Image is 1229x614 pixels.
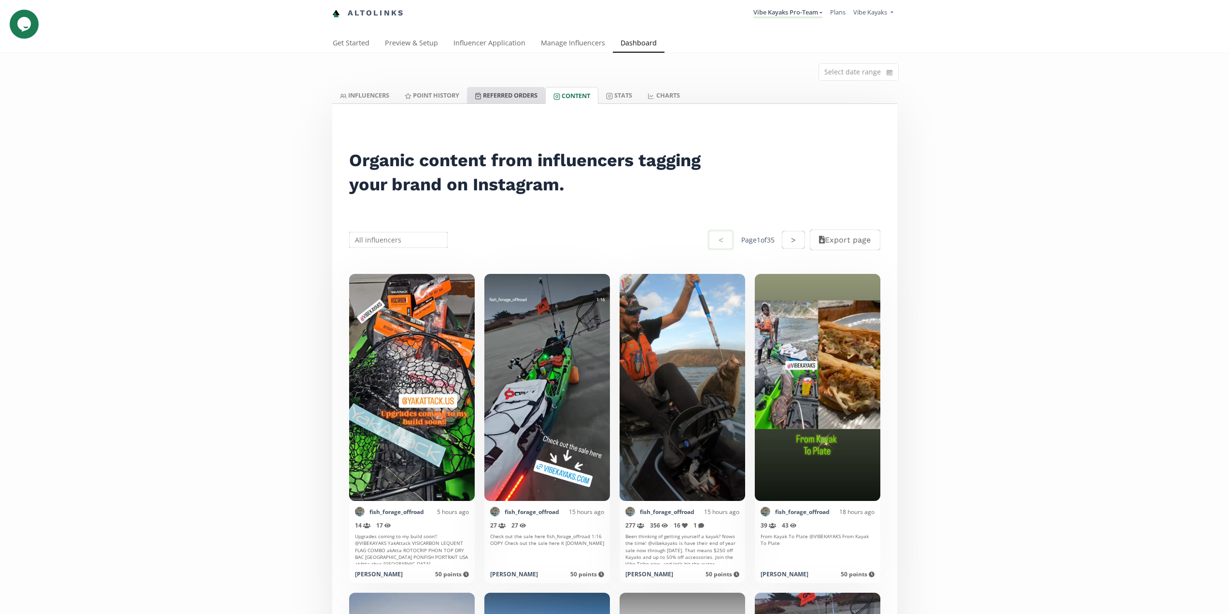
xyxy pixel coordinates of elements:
[761,533,875,564] div: From Kayak To Plate @VIBEKAYAKS From Kayak To Plate
[613,34,664,54] a: Dashboard
[625,533,739,564] div: Been thinking of getting yourself a kayak? Nows the time! @vibekayaks is have their end of year s...
[570,570,604,578] span: 50 points
[625,507,635,516] img: 451126630_774954131212855_4854983072597725250_n.jpg
[325,34,377,54] a: Get Started
[332,87,397,103] a: INFLUENCERS
[490,521,506,529] span: 27
[640,87,687,103] a: CHARTS
[332,10,340,17] img: favicon-32x32.png
[355,533,469,564] div: Upgrades coming to my build soon!! @VIBEKAYAKS YakAttack VISICARBON LEQUENT FLAG COMBO akAtta ROT...
[810,229,880,250] button: Export page
[559,508,604,516] div: 15 hours ago
[782,521,797,529] span: 43
[545,87,598,104] a: Content
[830,508,875,516] div: 18 hours ago
[625,570,673,578] div: [PERSON_NAME]
[10,10,41,39] iframe: chat widget
[707,229,734,250] button: <
[355,570,403,578] div: [PERSON_NAME]
[887,68,892,77] svg: calendar
[355,521,370,529] span: 14
[761,570,808,578] div: [PERSON_NAME]
[782,231,805,249] button: >
[841,570,875,578] span: 50 points
[830,8,846,16] a: Plans
[693,521,704,529] span: 1
[397,87,467,103] a: Point HISTORY
[446,34,533,54] a: Influencer Application
[775,508,830,516] a: fish_forage_offroad
[761,507,770,516] img: 451126630_774954131212855_4854983072597725250_n.jpg
[349,148,713,197] h2: Organic content from influencers tagging your brand on Instagram.
[467,87,545,103] a: Referred Orders
[490,570,538,578] div: [PERSON_NAME]
[694,508,739,516] div: 15 hours ago
[741,235,775,245] div: Page 1 of 35
[640,508,694,516] a: fish_forage_offroad
[355,507,365,516] img: 451126630_774954131212855_4854983072597725250_n.jpg
[650,521,668,529] span: 356
[348,230,450,249] input: All influencers
[376,521,391,529] span: 17
[490,533,604,564] div: Check out the sale here fish_forage_offroad 1:16 ODPY Check out the sale here K [DOMAIN_NAME]
[853,8,893,19] a: Vibe Kayaks
[424,508,469,516] div: 5 hours ago
[761,521,776,529] span: 39
[369,508,424,516] a: fish_forage_offroad
[706,570,739,578] span: 50 points
[753,8,822,18] a: Vibe Kayaks Pro-Team
[625,521,644,529] span: 277
[511,521,526,529] span: 27
[533,34,613,54] a: Manage Influencers
[332,5,405,21] a: Altolinks
[853,8,887,16] span: Vibe Kayaks
[435,570,469,578] span: 50 points
[490,507,500,516] img: 451126630_774954131212855_4854983072597725250_n.jpg
[505,508,559,516] a: fish_forage_offroad
[674,521,688,529] span: 16
[598,87,640,103] a: Stats
[377,34,446,54] a: Preview & Setup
